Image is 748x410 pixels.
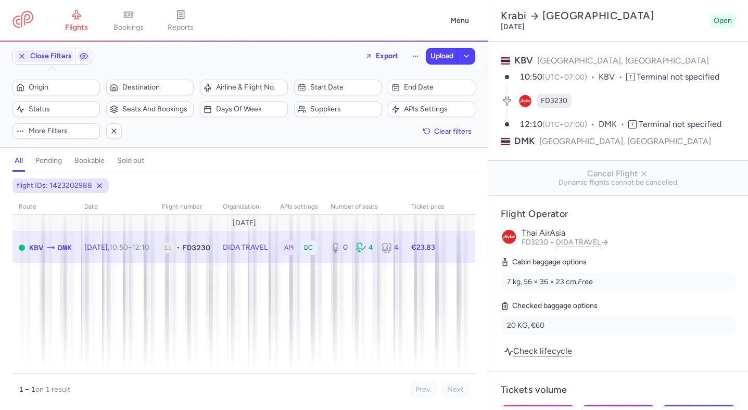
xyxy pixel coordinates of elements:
span: [DATE] [232,219,256,227]
button: Destination [106,80,194,95]
span: FD3230 [522,238,556,247]
a: Check lifecycle [501,344,575,358]
time: 12:10 [519,119,542,129]
th: Flight number [156,199,217,215]
button: End date [388,80,475,95]
span: flight IDs: 1423202988 [17,181,92,191]
div: 0 [331,242,348,253]
th: Ticket price [405,199,451,215]
time: 12:10 [132,243,149,252]
span: reports [168,23,194,32]
span: DC [304,242,313,253]
span: Seats and bookings [122,105,190,113]
a: flights [50,9,103,32]
div: 7 kg, 56 × 36 × 23 cm, [507,277,730,287]
span: API [284,242,294,253]
button: Suppliers [294,101,382,117]
span: [GEOGRAPHIC_DATA], [GEOGRAPHIC_DATA] [539,135,711,148]
span: 1L [162,242,174,253]
span: Destination [122,83,190,92]
button: Start date [294,80,382,95]
a: CitizenPlane red outlined logo [12,11,33,30]
span: [GEOGRAPHIC_DATA], [GEOGRAPHIC_DATA] [537,56,709,66]
time: 10:50 [109,243,128,252]
span: Airline & Flight No. [216,83,284,92]
button: APIs settings [388,101,475,117]
figure: FD airline logo [518,94,533,108]
div: 4 [382,242,399,253]
h5: Checked baggage options [501,300,736,312]
button: Status [12,101,100,117]
span: T [626,73,635,81]
button: Prev. [410,382,437,398]
time: 10:50 [519,72,542,82]
span: (UTC+07:00) [542,73,587,82]
p: Thai AirAsia [522,228,736,238]
span: FD3230 [541,96,567,106]
span: – [109,243,149,252]
button: Days of week [200,101,287,117]
span: Start date [310,83,378,92]
span: Days of week [216,105,284,113]
button: Origin [12,80,100,95]
time: [DATE] [501,22,525,31]
h5: Cabin baggage options [501,256,736,268]
th: date [78,199,156,215]
strong: 1 – 1 [19,385,35,394]
div: 4 [356,242,373,253]
span: Origin [29,83,96,92]
button: Clear filters [420,123,475,139]
span: KBV [599,71,626,83]
h4: pending [35,156,62,165]
h4: Tickets volume [501,384,736,396]
strong: €23.83 [411,243,435,252]
span: Suppliers [310,105,378,113]
span: bookings [113,23,144,32]
a: bookings [103,9,155,32]
button: Airline & Flight No. [200,80,287,95]
span: Export [376,52,398,60]
h4: sold out [117,156,144,165]
span: Terminal not specified [637,72,719,82]
span: Clear filters [434,127,472,135]
button: Close Filters [13,48,75,64]
th: organization [217,199,274,215]
span: KBV [514,55,533,66]
i: Free [578,277,593,286]
h2: Krabi [GEOGRAPHIC_DATA] [501,9,705,22]
th: number of seats [324,199,405,215]
span: on 1 result [35,385,70,394]
span: T [628,120,637,129]
span: Status [29,105,96,113]
h4: all [15,156,23,165]
span: flights [65,23,88,32]
span: FD3230 [182,242,210,253]
span: [DATE], [84,243,149,252]
th: APIs settings [274,199,324,215]
span: Upload [430,52,453,60]
button: Export [358,48,405,65]
button: Next [441,382,469,398]
span: DMK [58,242,72,253]
td: DIDA TRAVEL [217,232,274,263]
span: Close Filters [30,52,72,60]
a: reports [155,9,207,32]
button: Seats and bookings [106,101,194,117]
button: Menu [444,11,475,31]
span: KBV [29,242,43,253]
h4: bookable [74,156,105,165]
span: Dynamic flights cannot be cancelled. [497,178,740,187]
button: More filters [12,123,100,139]
span: DMK [514,135,535,148]
span: Terminal not specified [639,119,721,129]
span: (UTC+07:00) [542,120,587,129]
a: DIDA TRAVEL [556,238,609,247]
span: End date [404,83,472,92]
span: APIs settings [404,105,472,113]
span: More filters [29,127,96,135]
li: 20 KG, €60 [501,316,736,335]
span: Cancel Flight [497,169,740,178]
th: route [12,199,78,215]
button: Upload [426,48,458,64]
span: Open [714,16,732,26]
